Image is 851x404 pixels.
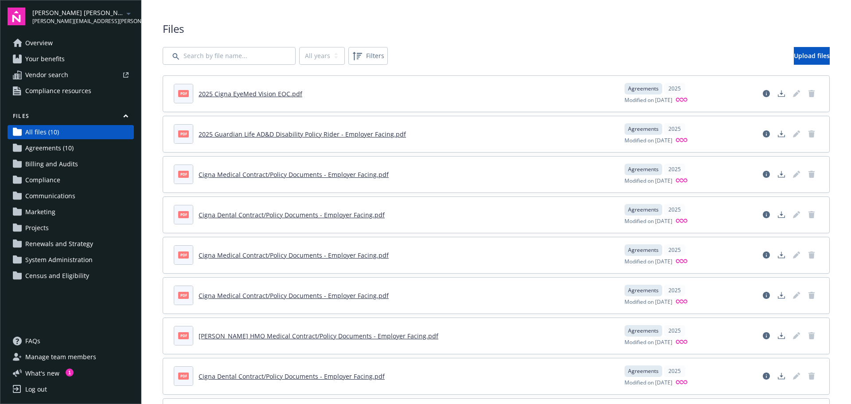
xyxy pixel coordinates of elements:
[628,165,659,173] span: Agreements
[8,221,134,235] a: Projects
[774,369,789,383] a: Download document
[8,68,134,82] a: Vendor search
[8,141,134,155] a: Agreements (10)
[8,334,134,348] a: FAQs
[794,51,830,60] span: Upload files
[366,51,384,60] span: Filters
[625,96,672,105] span: Modified on [DATE]
[8,350,134,364] a: Manage team members
[789,369,804,383] span: Edit document
[25,157,78,171] span: Billing and Audits
[199,170,389,179] a: Cigna Medical Contract/Policy Documents - Employer Facing.pdf
[804,167,819,181] span: Delete document
[759,208,773,222] a: View file details
[25,36,53,50] span: Overview
[178,332,189,339] span: pdf
[25,141,74,155] span: Agreements (10)
[25,382,47,396] div: Log out
[789,208,804,222] a: Edit document
[25,334,40,348] span: FAQs
[32,17,123,25] span: [PERSON_NAME][EMAIL_ADDRESS][PERSON_NAME][DOMAIN_NAME]
[789,329,804,343] span: Edit document
[774,248,789,262] a: Download document
[664,365,685,377] div: 2025
[25,125,59,139] span: All files (10)
[759,86,773,101] a: View file details
[66,369,74,377] div: 1
[199,90,302,98] a: 2025 Cigna EyeMed Vision EOC.pdf
[25,350,96,364] span: Manage team members
[759,288,773,302] a: View file details
[178,251,189,258] span: pdf
[774,208,789,222] a: Download document
[625,298,672,306] span: Modified on [DATE]
[199,251,389,259] a: Cigna Medical Contract/Policy Documents - Employer Facing.pdf
[163,21,830,36] span: Files
[804,288,819,302] span: Delete document
[625,217,672,226] span: Modified on [DATE]
[804,248,819,262] span: Delete document
[8,157,134,171] a: Billing and Audits
[25,189,75,203] span: Communications
[8,52,134,66] a: Your benefits
[774,86,789,101] a: Download document
[759,248,773,262] a: View file details
[789,288,804,302] a: Edit document
[8,84,134,98] a: Compliance resources
[774,288,789,302] a: Download document
[199,291,389,300] a: Cigna Medical Contract/Policy Documents - Employer Facing.pdf
[8,112,134,123] button: Files
[789,86,804,101] span: Edit document
[25,269,89,283] span: Census and Eligibility
[628,327,659,335] span: Agreements
[794,47,830,65] a: Upload files
[178,373,189,379] span: pdf
[774,167,789,181] a: Download document
[804,127,819,141] span: Delete document
[789,127,804,141] span: Edit document
[178,211,189,218] span: pdf
[348,47,388,65] button: Filters
[178,171,189,177] span: pdf
[625,258,672,266] span: Modified on [DATE]
[199,130,406,138] a: 2025 Guardian Life AD&D Disability Policy Rider - Employer Facing.pdf
[759,127,773,141] a: View file details
[32,8,123,17] span: [PERSON_NAME] [PERSON_NAME] [PERSON_NAME] & [PERSON_NAME], LLC
[8,36,134,50] a: Overview
[789,167,804,181] span: Edit document
[759,329,773,343] a: View file details
[199,372,385,380] a: Cigna Dental Contract/Policy Documents - Employer Facing.pdf
[8,369,74,378] button: What's new1
[199,211,385,219] a: Cigna Dental Contract/Policy Documents - Employer Facing.pdf
[178,90,189,97] span: pdf
[664,325,685,337] div: 2025
[199,332,438,340] a: [PERSON_NAME] HMO Medical Contract/Policy Documents - Employer Facing.pdf
[25,253,93,267] span: System Administration
[625,379,672,387] span: Modified on [DATE]
[804,86,819,101] a: Delete document
[664,244,685,256] div: 2025
[628,85,659,93] span: Agreements
[8,237,134,251] a: Renewals and Strategy
[625,338,672,347] span: Modified on [DATE]
[759,167,773,181] a: View file details
[25,369,59,378] span: What ' s new
[25,221,49,235] span: Projects
[804,369,819,383] span: Delete document
[789,248,804,262] span: Edit document
[774,127,789,141] a: Download document
[8,173,134,187] a: Compliance
[8,205,134,219] a: Marketing
[664,285,685,296] div: 2025
[628,246,659,254] span: Agreements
